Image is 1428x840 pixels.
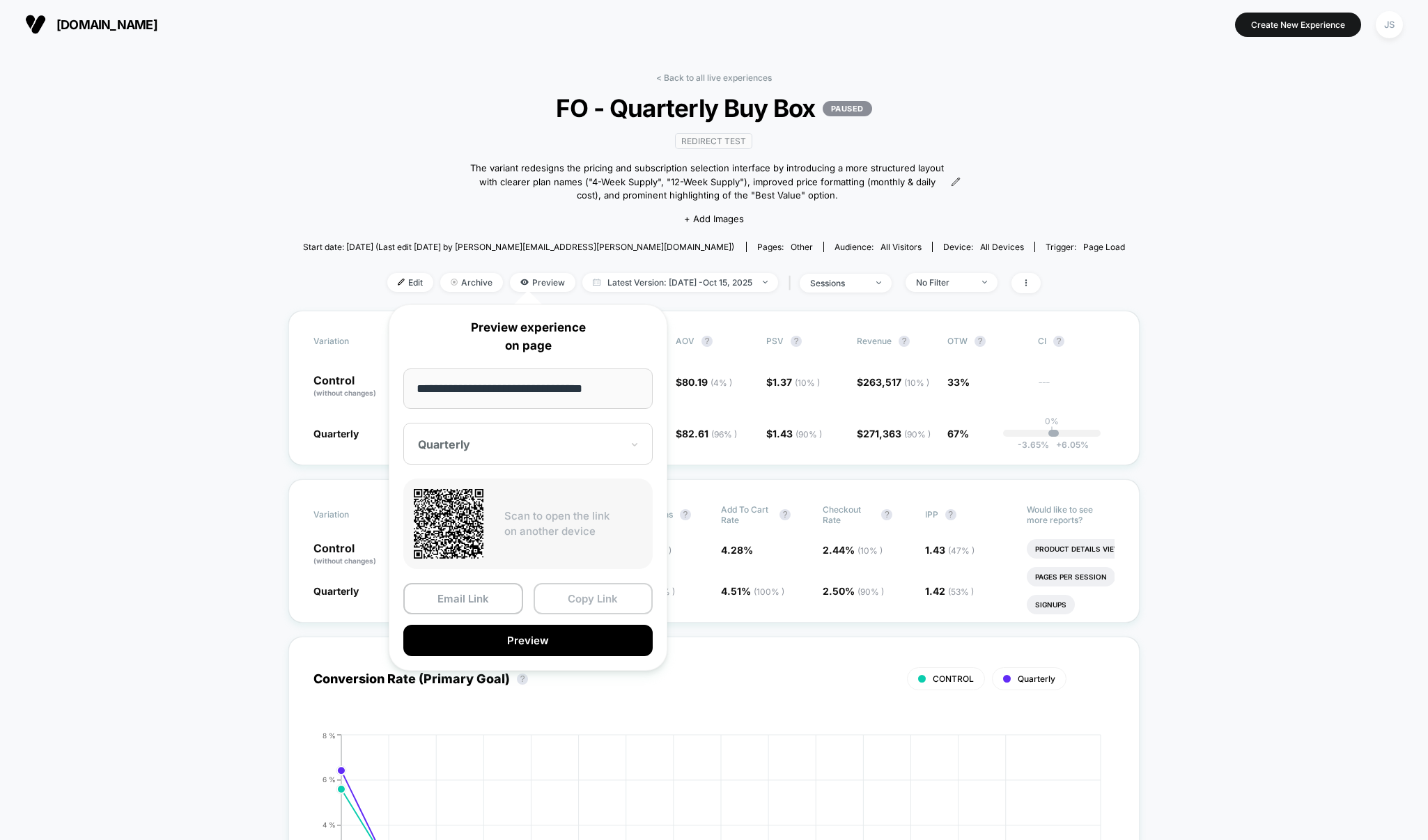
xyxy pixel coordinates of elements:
[766,376,820,388] span: $
[810,278,866,288] div: sessions
[1050,426,1053,437] p: |
[880,242,922,252] span: All Visitors
[656,72,772,83] a: < Back to all live experiences
[916,277,972,288] div: No Filter
[313,428,359,440] span: Quarterly
[980,242,1024,252] span: all devices
[757,242,813,252] div: Pages:
[773,376,820,388] span: 1.37
[763,281,768,283] img: end
[1045,416,1059,426] p: 0%
[1235,13,1361,37] button: Create New Experience
[1038,336,1115,347] span: CI
[925,585,974,597] span: 1.42
[675,133,752,149] span: Redirect Test
[876,281,881,284] img: end
[403,625,653,656] button: Preview
[982,281,987,283] img: end
[534,583,653,614] button: Copy Link
[721,544,753,556] span: 4.28 %
[721,585,784,597] span: 4.51 %
[1372,10,1407,39] button: JS
[323,775,336,784] tspan: 6 %
[795,378,820,388] span: ( 10 % )
[440,273,503,292] span: Archive
[1018,674,1055,684] span: Quarterly
[682,376,732,388] span: 80.19
[1027,567,1115,586] li: Pages Per Session
[344,93,1084,123] span: FO - Quarterly Buy Box
[785,273,800,293] span: |
[779,509,791,520] button: ?
[773,428,822,440] span: 1.43
[1038,378,1115,398] span: ---
[451,279,458,286] img: end
[682,428,737,440] span: 82.61
[925,509,938,520] span: IPP
[387,273,433,292] span: Edit
[1046,242,1125,252] div: Trigger:
[925,544,975,556] span: 1.43
[684,213,744,224] span: + Add Images
[948,586,974,597] span: ( 53 % )
[467,162,947,203] span: The variant redesigns the pricing and subscription selection interface by introducing a more stru...
[303,242,734,252] span: Start date: [DATE] (Last edit [DATE] by [PERSON_NAME][EMAIL_ADDRESS][PERSON_NAME][DOMAIN_NAME])
[975,336,986,347] button: ?
[904,378,929,388] span: ( 10 % )
[21,13,162,36] button: [DOMAIN_NAME]
[25,14,46,35] img: Visually logo
[1049,440,1089,450] span: 6.05 %
[504,508,642,540] p: Scan to open the link on another device
[857,336,892,346] span: Revenue
[899,336,910,347] button: ?
[403,319,653,355] p: Preview experience on page
[823,101,872,116] p: PAUSED
[313,504,390,525] span: Variation
[1376,11,1403,38] div: JS
[933,674,974,684] span: CONTROL
[947,376,970,388] span: 33%
[510,273,575,292] span: Preview
[676,336,694,346] span: AOV
[904,429,931,440] span: ( 90 % )
[1083,242,1125,252] span: Page Load
[313,375,390,398] p: Control
[1027,595,1075,614] li: Signups
[403,583,523,614] button: Email Link
[857,428,931,440] span: $
[313,336,390,347] span: Variation
[1027,504,1115,525] p: Would like to see more reports?
[711,378,732,388] span: ( 4 % )
[323,731,336,739] tspan: 8 %
[676,376,732,388] span: $
[721,504,773,525] span: Add To Cart Rate
[582,273,778,292] span: Latest Version: [DATE] - Oct 15, 2025
[680,509,691,520] button: ?
[1053,336,1064,347] button: ?
[313,585,359,597] span: Quarterly
[823,544,883,556] span: 2.44 %
[1027,539,1154,559] li: Product Details Views Rate
[835,242,922,252] div: Audience:
[676,428,737,440] span: $
[823,585,884,597] span: 2.50 %
[857,586,884,597] span: ( 90 % )
[857,545,883,556] span: ( 10 % )
[766,336,784,346] span: PSV
[932,242,1034,252] span: Device:
[398,279,405,286] img: edit
[823,504,874,525] span: Checkout Rate
[881,509,892,520] button: ?
[323,820,336,829] tspan: 4 %
[593,279,600,286] img: calendar
[857,376,929,388] span: $
[947,336,1024,347] span: OTW
[313,389,376,397] span: (without changes)
[766,428,822,440] span: $
[1056,440,1062,450] span: +
[948,545,975,556] span: ( 47 % )
[791,336,802,347] button: ?
[701,336,713,347] button: ?
[711,429,737,440] span: ( 96 % )
[947,428,969,440] span: 67%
